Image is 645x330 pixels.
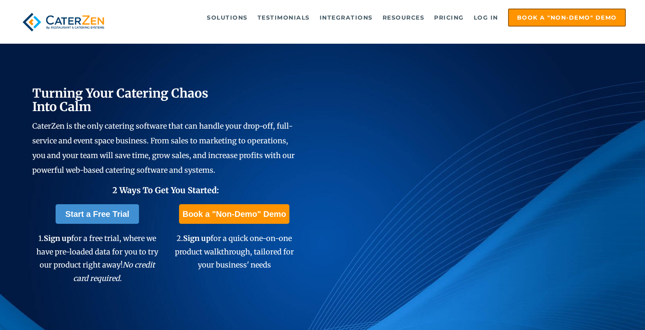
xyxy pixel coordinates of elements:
[36,234,158,283] span: 1. for a free trial, where we have pre-loaded data for you to try our product right away!
[19,9,107,36] img: caterzen
[175,234,294,270] span: 2. for a quick one-on-one product walkthrough, tailored for your business' needs
[183,234,211,243] span: Sign up
[179,204,289,224] a: Book a "Non-Demo" Demo
[112,185,219,195] span: 2 Ways To Get You Started:
[253,9,314,26] a: Testimonials
[123,9,626,27] div: Navigation Menu
[572,298,636,321] iframe: Help widget launcher
[378,9,429,26] a: Resources
[73,260,155,283] em: No credit card required.
[44,234,71,243] span: Sign up
[203,9,252,26] a: Solutions
[32,121,295,175] span: CaterZen is the only catering software that can handle your drop-off, full-service and event spac...
[56,204,139,224] a: Start a Free Trial
[316,9,377,26] a: Integrations
[430,9,468,26] a: Pricing
[32,85,208,114] span: Turning Your Catering Chaos Into Calm
[470,9,502,26] a: Log in
[508,9,626,27] a: Book a "Non-Demo" Demo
